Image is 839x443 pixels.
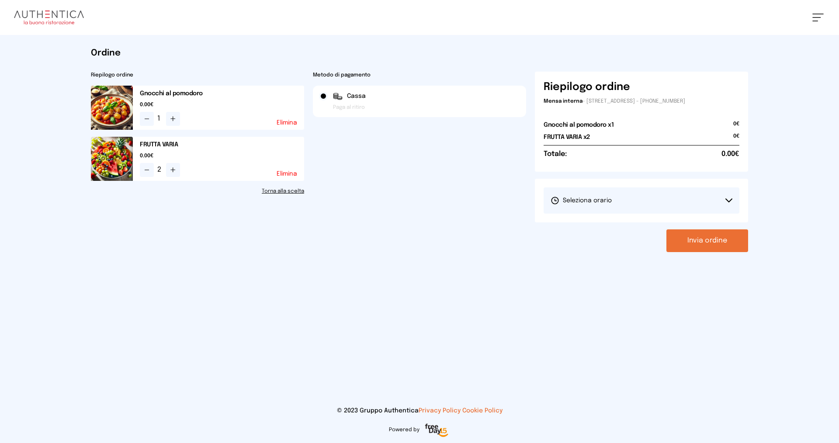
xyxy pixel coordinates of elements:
span: 0€ [733,121,739,133]
span: Seleziona orario [551,196,612,205]
span: Paga al ritiro [333,104,365,111]
p: - [STREET_ADDRESS] - [PHONE_NUMBER] [544,98,739,105]
span: Cassa [347,92,366,100]
button: Elimina [277,171,297,177]
h2: Riepilogo ordine [91,72,304,79]
a: Torna alla scelta [91,188,304,195]
span: Mensa interna [544,99,582,104]
img: logo-freeday.3e08031.png [423,422,451,440]
h6: Riepilogo ordine [544,80,630,94]
span: Powered by [389,426,419,433]
h2: Gnocchi al pomodoro x1 [544,121,614,129]
span: 0€ [733,133,739,145]
h2: FRUTTA VARIA [140,140,304,149]
img: logo.8f33a47.png [14,10,84,24]
p: © 2023 Gruppo Authentica [14,406,825,415]
a: Cookie Policy [462,408,503,414]
a: Privacy Policy [419,408,461,414]
h2: Metodo di pagamento [313,72,526,79]
img: media [91,137,133,181]
h1: Ordine [91,47,748,59]
h2: Gnocchi al pomodoro [140,89,304,98]
h6: Totale: [544,149,567,159]
span: 1 [157,114,163,124]
span: 2 [157,165,163,175]
h2: FRUTTA VARIA x2 [544,133,590,142]
button: Invia ordine [666,229,748,252]
span: 0.00€ [721,149,739,159]
img: media [91,86,133,130]
button: Seleziona orario [544,187,739,214]
button: Elimina [277,120,297,126]
span: 0.00€ [140,101,304,108]
span: 0.00€ [140,152,304,159]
